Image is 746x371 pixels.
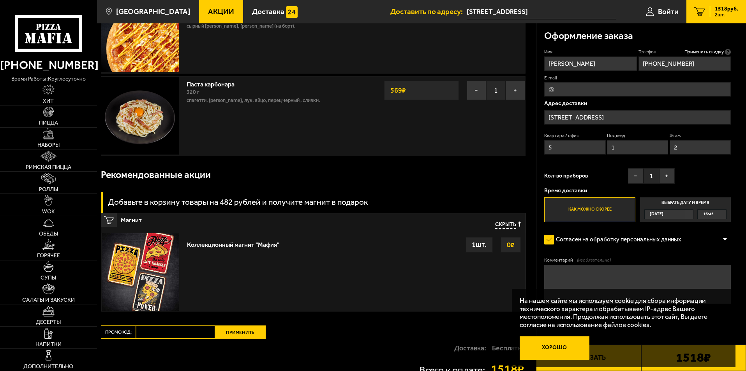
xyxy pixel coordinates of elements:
[39,187,58,192] span: Роллы
[607,132,668,139] label: Подъезд
[37,253,60,258] span: Горячее
[638,49,731,55] label: Телефон
[544,49,637,55] label: Имя
[466,237,493,253] div: 1 шт.
[492,345,526,352] strong: Бесплатно
[101,325,136,339] label: Промокод:
[187,237,279,248] div: Коллекционный магнит "Мафия"
[286,6,298,18] img: 15daf4d41897b9f0e9f617042186c801.svg
[544,132,605,139] label: Квартира / офис
[187,97,360,104] p: спагетти, [PERSON_NAME], лук, яйцо, перец черный , сливки.
[638,56,731,71] input: +7 (
[39,120,58,126] span: Пицца
[43,98,54,104] span: Хит
[506,81,525,100] button: +
[544,197,635,222] label: Как можно скорее
[108,198,368,206] h3: Добавьте в корзину товары на 482 рублей и получите магнит в подарок
[35,342,62,347] span: Напитки
[37,142,60,148] span: Наборы
[42,209,55,215] span: WOK
[658,8,679,15] span: Войти
[520,336,590,360] button: Хорошо
[252,8,284,15] span: Доставка
[486,81,506,100] span: 1
[101,170,211,180] h3: Рекомендованные акции
[467,5,616,19] input: Ваш адрес доставки
[544,257,731,264] label: Комментарий
[454,345,486,352] p: Доставка:
[544,232,689,248] label: Согласен на обработку персональных данных
[39,231,58,237] span: Обеды
[650,210,663,219] span: [DATE]
[22,297,75,303] span: Салаты и закуски
[121,213,375,223] span: Магнит
[495,222,521,229] button: Скрыть
[215,325,266,339] button: Применить
[467,5,616,19] span: Санкт-Петербург, Колпино, Пролетарская улица, 46
[520,297,723,329] p: На нашем сайте мы используем cookie для сбора информации технического характера и обрабатываем IP...
[544,75,731,81] label: E-mail
[388,83,408,98] strong: 569 ₽
[684,49,724,55] span: Применить скидку
[467,81,486,100] button: −
[187,89,199,95] span: 320 г
[187,78,242,88] a: Паста карбонара
[544,188,731,193] p: Время доставки
[26,165,71,170] span: Римская пицца
[577,257,611,264] span: (необязательно)
[544,31,633,41] h3: Оформление заказа
[495,222,516,229] span: Скрыть
[505,237,517,252] strong: 0 ₽
[544,82,731,97] input: @
[703,210,714,219] span: 16:45
[670,132,731,139] label: Этаж
[544,100,731,106] p: Адрес доставки
[116,8,190,15] span: [GEOGRAPHIC_DATA]
[41,275,56,281] span: Супы
[544,56,637,71] input: Имя
[628,168,644,184] button: −
[36,320,61,325] span: Десерты
[390,8,467,15] span: Доставить по адресу:
[640,197,731,222] label: Выбрать дату и время
[715,6,738,12] span: 1518 руб.
[659,168,675,184] button: +
[715,12,738,17] span: 2 шт.
[544,173,588,179] span: Кол-во приборов
[644,168,659,184] span: 1
[23,364,73,369] span: Дополнительно
[208,8,234,15] span: Акции
[101,233,525,311] a: Коллекционный магнит "Мафия"0₽1шт.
